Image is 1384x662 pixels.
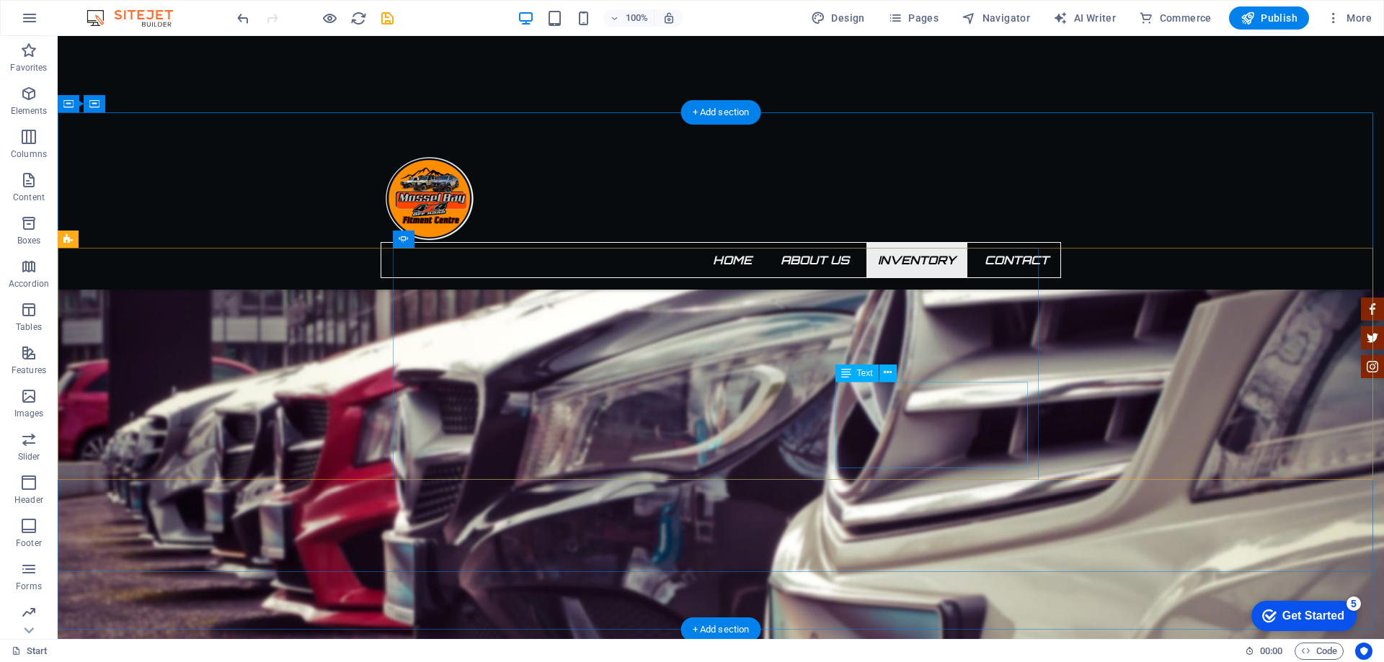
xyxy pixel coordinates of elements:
[1295,643,1344,660] button: Code
[11,105,48,117] p: Elements
[882,6,944,30] button: Pages
[805,6,871,30] button: Design
[805,6,871,30] div: Design (Ctrl+Alt+Y)
[1245,643,1283,660] h6: Session time
[8,7,113,37] div: Get Started 5 items remaining, 0% complete
[350,9,367,27] button: reload
[811,11,865,25] span: Design
[12,643,48,660] a: Click to cancel selection. Double-click to open Pages
[16,581,42,592] p: Forms
[1326,11,1372,25] span: More
[1047,6,1122,30] button: AI Writer
[1229,6,1309,30] button: Publish
[1133,6,1217,30] button: Commerce
[1241,11,1297,25] span: Publish
[321,9,338,27] button: Click here to leave preview mode and continue editing
[13,192,45,203] p: Content
[1301,643,1337,660] span: Code
[1260,643,1282,660] span: 00 00
[956,6,1036,30] button: Navigator
[17,235,41,246] p: Boxes
[16,537,42,549] p: Footer
[16,321,42,333] p: Tables
[962,11,1030,25] span: Navigator
[14,408,44,419] p: Images
[18,451,40,462] p: Slider
[235,10,252,27] i: Undo: Delete elements (Ctrl+Z)
[103,3,117,17] div: 5
[11,148,47,160] p: Columns
[603,9,655,27] button: 100%
[857,369,873,377] span: Text
[14,494,43,506] p: Header
[12,364,46,376] p: Features
[1053,11,1116,25] span: AI Writer
[83,9,191,27] img: Editor Logo
[234,9,252,27] button: undo
[379,10,396,27] i: Save (Ctrl+S)
[1139,11,1212,25] span: Commerce
[681,617,761,642] div: + Add section
[1355,643,1372,660] button: Usercentrics
[350,10,367,27] i: Reload page
[681,100,761,125] div: + Add section
[39,16,101,29] div: Get Started
[888,11,939,25] span: Pages
[1270,645,1272,656] span: :
[10,62,47,73] p: Favorites
[625,9,648,27] h6: 100%
[378,9,396,27] button: save
[1321,6,1378,30] button: More
[9,278,49,290] p: Accordion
